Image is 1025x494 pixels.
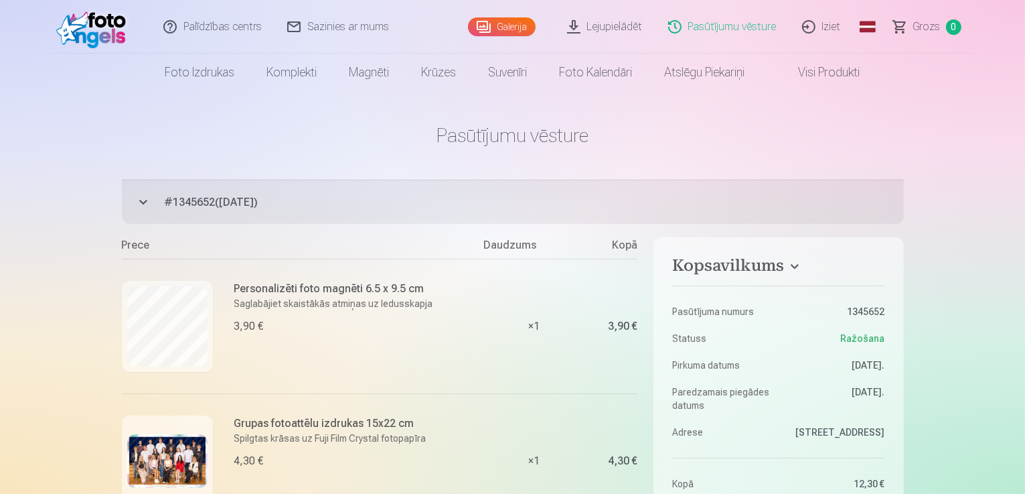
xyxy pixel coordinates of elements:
[122,180,904,224] button: #1345652([DATE])
[234,416,426,432] h6: Grupas fotoattēlu izdrukas 15x22 cm
[672,256,884,280] button: Kopsavilkums
[122,123,904,147] h1: Pasūtījumu vēsture
[785,385,885,412] dd: [DATE].
[672,477,772,491] dt: Kopā
[544,54,649,91] a: Foto kalendāri
[406,54,473,91] a: Krūzes
[234,432,426,445] p: Spilgtas krāsas uz Fuji Film Crystal fotopapīra
[234,297,433,310] p: Saglabājiet skaistākās atmiņas uz ledusskapja
[122,237,484,259] div: Prece
[234,453,264,469] div: 4,30 €
[483,237,584,259] div: Daudzums
[672,426,772,439] dt: Adrese
[234,281,433,297] h6: Personalizēti foto magnēti 6.5 x 9.5 cm
[234,318,264,334] div: 3,90 €
[672,305,772,318] dt: Pasūtījuma numurs
[608,322,637,330] div: 3,90 €
[649,54,761,91] a: Atslēgu piekariņi
[333,54,406,91] a: Magnēti
[473,54,544,91] a: Suvenīri
[672,332,772,345] dt: Statuss
[584,237,637,259] div: Kopā
[785,426,885,439] dd: [STREET_ADDRESS]
[785,359,885,372] dd: [DATE].
[56,5,133,48] img: /fa1
[913,19,941,35] span: Grozs
[946,19,961,35] span: 0
[785,305,885,318] dd: 1345652
[251,54,333,91] a: Komplekti
[483,259,584,393] div: × 1
[468,17,536,36] a: Galerija
[149,54,251,91] a: Foto izdrukas
[785,477,885,491] dd: 12,30 €
[841,332,885,345] span: Ražošana
[165,194,904,210] span: # 1345652 ( [DATE] )
[608,457,637,465] div: 4,30 €
[761,54,876,91] a: Visi produkti
[672,359,772,372] dt: Pirkuma datums
[672,385,772,412] dt: Paredzamais piegādes datums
